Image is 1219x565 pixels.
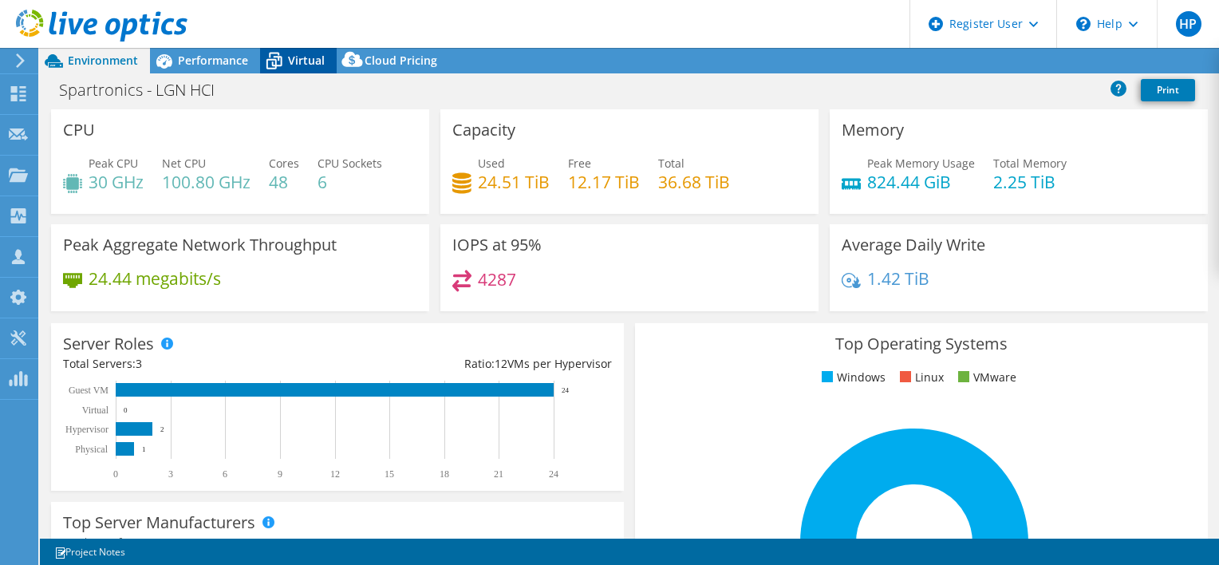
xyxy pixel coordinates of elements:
tspan: Windows Server 2022 [681,536,771,548]
span: Cores [269,156,299,171]
h4: 24.44 megabits/s [89,270,221,287]
li: Linux [896,369,944,386]
h4: 12.17 TiB [568,173,640,191]
h3: Memory [842,121,904,139]
text: 6 [223,468,227,480]
h4: 1.42 TiB [867,270,929,287]
svg: \n [1076,17,1091,31]
text: 0 [124,406,128,414]
h4: Total Manufacturers: [63,534,612,551]
span: Total Memory [993,156,1067,171]
span: HP [1176,11,1201,37]
h4: 4287 [478,271,516,288]
h3: Capacity [452,121,515,139]
span: Peak CPU [89,156,138,171]
h3: Peak Aggregate Network Throughput [63,236,337,254]
text: 0 [113,468,118,480]
li: Windows [818,369,886,386]
span: Net CPU [162,156,206,171]
text: 15 [385,468,394,480]
h4: 36.68 TiB [658,173,730,191]
span: Virtual [288,53,325,68]
text: Hypervisor [65,424,108,435]
h4: 100.80 GHz [162,173,251,191]
span: Performance [178,53,248,68]
h3: Average Daily Write [842,236,985,254]
span: 1 [165,535,172,550]
text: 3 [168,468,173,480]
text: Virtual [82,405,109,416]
text: Guest VM [69,385,108,396]
span: 3 [136,356,142,371]
h3: IOPS at 95% [452,236,542,254]
tspan: 100.0% [652,536,681,548]
text: 2 [160,425,164,433]
h3: CPU [63,121,95,139]
h3: Top Operating Systems [647,335,1196,353]
h4: 30 GHz [89,173,144,191]
div: Total Servers: [63,355,337,373]
h3: Server Roles [63,335,154,353]
span: Environment [68,53,138,68]
a: Print [1141,79,1195,101]
span: Cloud Pricing [365,53,437,68]
h4: 24.51 TiB [478,173,550,191]
h4: 824.44 GiB [867,173,975,191]
text: 12 [330,468,340,480]
span: Used [478,156,505,171]
h4: 2.25 TiB [993,173,1067,191]
text: 24 [549,468,558,480]
text: 9 [278,468,282,480]
span: Peak Memory Usage [867,156,975,171]
h3: Top Server Manufacturers [63,514,255,531]
text: 24 [562,386,570,394]
h4: 6 [318,173,382,191]
text: 18 [440,468,449,480]
div: Ratio: VMs per Hypervisor [337,355,612,373]
span: Free [568,156,591,171]
h4: 48 [269,173,299,191]
span: Total [658,156,684,171]
a: Project Notes [43,542,136,562]
text: 21 [494,468,503,480]
text: 1 [142,445,146,453]
h1: Spartronics - LGN HCI [52,81,239,99]
span: CPU Sockets [318,156,382,171]
span: 12 [495,356,507,371]
li: VMware [954,369,1016,386]
text: Physical [75,444,108,455]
